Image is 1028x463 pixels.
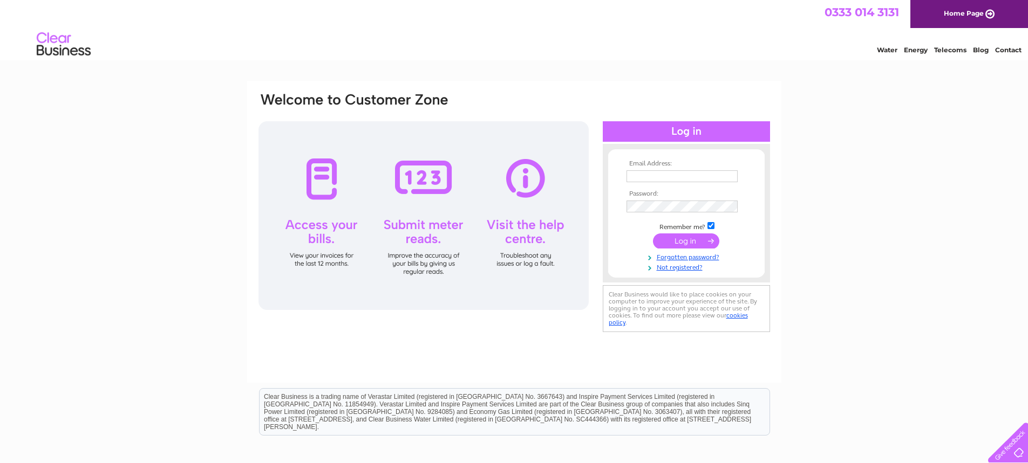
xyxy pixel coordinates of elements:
[973,46,989,54] a: Blog
[609,312,748,326] a: cookies policy
[624,190,749,198] th: Password:
[624,220,749,231] td: Remember me?
[627,251,749,261] a: Forgotten password?
[825,5,899,19] a: 0333 014 3131
[260,6,770,52] div: Clear Business is a trading name of Verastar Limited (registered in [GEOGRAPHIC_DATA] No. 3667643...
[36,28,91,61] img: logo.png
[934,46,966,54] a: Telecoms
[995,46,1022,54] a: Contact
[653,233,719,248] input: Submit
[904,46,928,54] a: Energy
[877,46,897,54] a: Water
[624,160,749,168] th: Email Address:
[627,261,749,272] a: Not registered?
[603,285,770,332] div: Clear Business would like to place cookies on your computer to improve your experience of the sit...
